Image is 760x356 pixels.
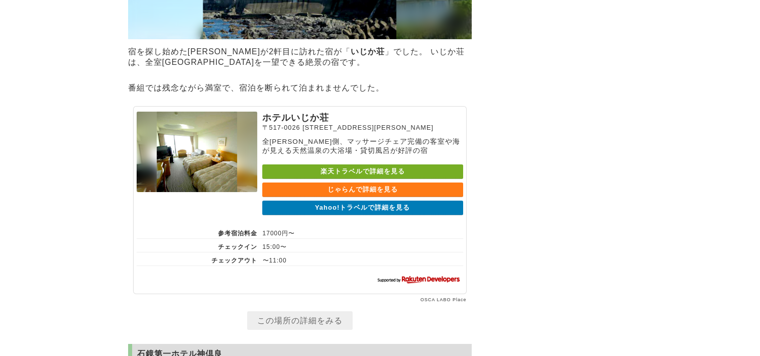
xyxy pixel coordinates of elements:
img: ホテルいじか荘 [137,112,257,192]
span: [STREET_ADDRESS][PERSON_NAME] [302,124,433,131]
th: チェックイン [137,238,258,252]
img: 楽天ウェブサービスセンター [375,274,463,284]
a: じゃらんで詳細を見る [262,183,463,197]
p: ホテルいじか荘 [262,112,463,124]
td: 17000円〜 [258,225,463,239]
th: 参考宿泊料金 [137,225,258,239]
a: OSCA LABO Place [420,297,467,302]
span: 〒517-0026 [262,124,300,131]
p: 宿を探し始めた[PERSON_NAME]が2軒目に訪れた宿が「 」でした。 いじか荘は、全室[GEOGRAPHIC_DATA]を一望できる絶景の宿です。 [128,44,472,70]
strong: いじか荘 [351,47,385,56]
td: 〜11:00 [258,252,463,265]
th: チェックアウト [137,252,258,265]
td: 15:00〜 [258,238,463,252]
a: Yahoo!トラベルで詳細を見る [262,201,463,215]
p: 番組では残念ながら満室で、宿泊を断られて泊まれませんでした。 [128,80,472,96]
p: 全[PERSON_NAME]側、マッサージチェア完備の客室や海が見える天然温泉の大浴場・貸切風呂が好評の宿 [262,137,463,155]
a: 楽天トラベルで詳細を見る [262,164,463,179]
a: この場所の詳細をみる [247,311,353,330]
